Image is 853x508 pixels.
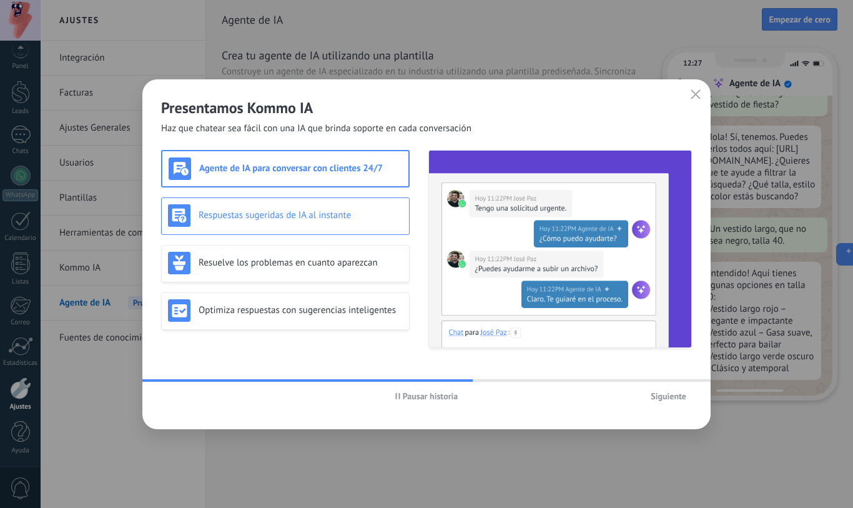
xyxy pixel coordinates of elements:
[199,304,403,316] h3: Optimiza respuestas con sugerencias inteligentes
[651,392,686,401] span: Siguiente
[161,98,692,117] h2: Presentamos Kommo IA
[199,162,402,174] h3: Agente de IA para conversar con clientes 24/7
[390,387,464,406] button: Pausar historia
[403,392,458,401] span: Pausar historia
[161,122,471,135] span: Haz que chatear sea fácil con una IA que brinda soporte en cada conversación
[199,209,403,221] h3: Respuestas sugeridas de IA al instante
[199,257,403,269] h3: Resuelve los problemas en cuanto aparezcan
[645,387,692,406] button: Siguiente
